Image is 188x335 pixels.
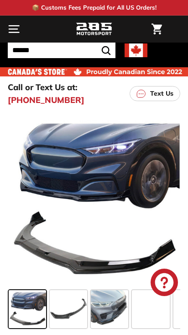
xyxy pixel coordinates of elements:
a: Cart [147,16,167,42]
input: Search [8,43,115,58]
inbox-online-store-chat: Shopify online store chat [148,269,181,298]
a: Text Us [130,86,180,101]
p: Text Us [150,89,173,98]
p: 📦 Customs Fees Prepaid for All US Orders! [32,3,157,12]
a: [PHONE_NUMBER] [8,94,84,106]
p: Call or Text Us at: [8,81,78,93]
img: Logo_285_Motorsport_areodynamics_components [76,22,112,37]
